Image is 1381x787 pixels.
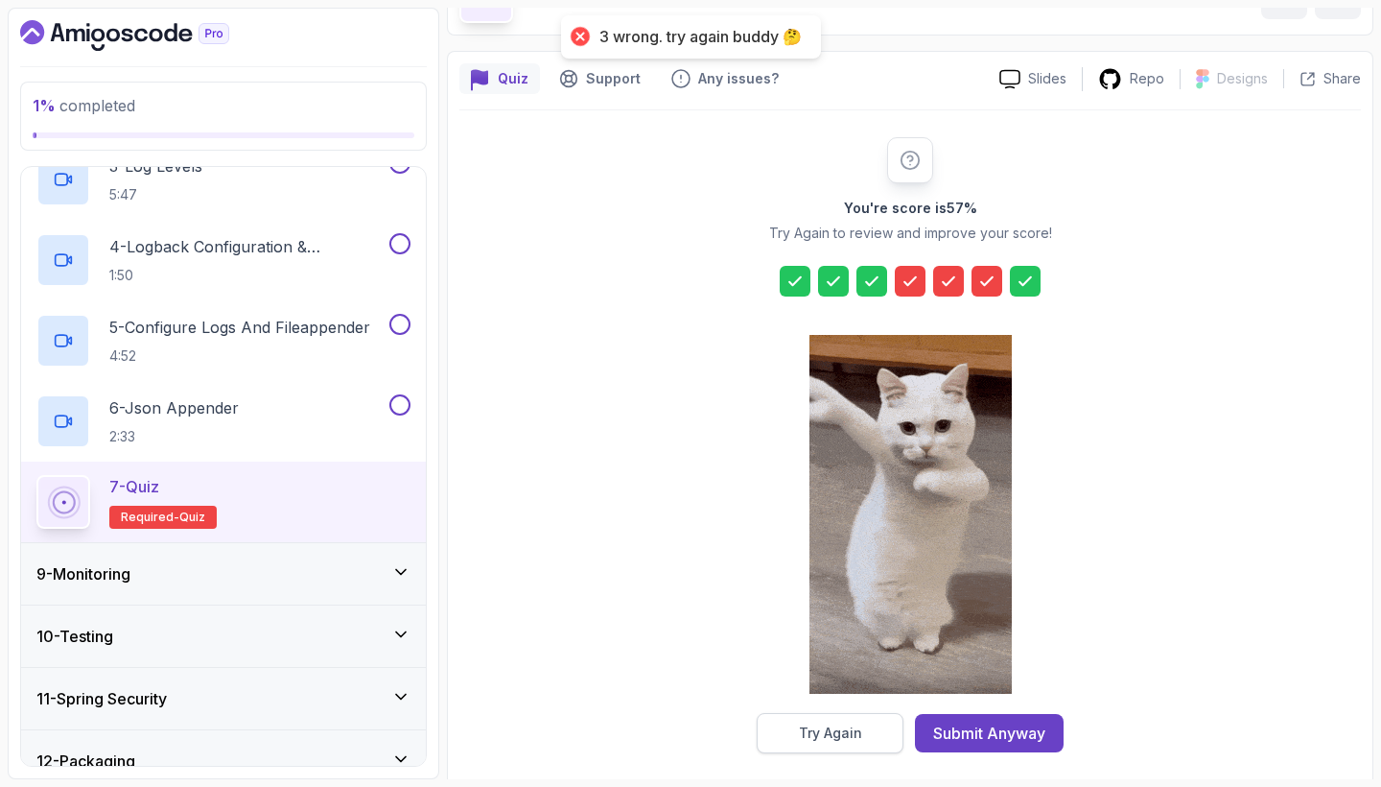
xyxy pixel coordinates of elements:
span: Required- [121,510,179,525]
span: 1 % [33,96,56,115]
button: 3-Log Levels5:47 [36,153,410,206]
button: 7-QuizRequired-quiz [36,475,410,529]
h3: 12 - Packaging [36,750,135,773]
button: 6-Json Appender2:33 [36,394,410,448]
button: 11-Spring Security [21,668,426,729]
p: 7 - Quiz [109,475,159,498]
p: 5 - Configure Logs And Fileappender [109,316,370,339]
p: 6 - Json Appender [109,396,239,419]
button: 4-Logback Configuration & Appenders1:50 [36,233,410,287]
p: Slides [1028,69,1066,88]
p: 2:33 [109,427,239,446]
p: 4 - Logback Configuration & Appenders [109,235,386,258]
p: Repo [1130,69,1164,88]
button: Submit Anyway [915,714,1064,752]
button: Try Again [757,713,903,753]
span: completed [33,96,135,115]
span: quiz [179,510,205,525]
a: Slides [984,69,1082,89]
a: Repo [1083,67,1180,91]
button: 10-Testing [21,606,426,667]
button: Feedback button [660,63,790,94]
h3: 10 - Testing [36,625,113,648]
button: quiz button [459,63,540,94]
div: 3 wrong. try again buddy 🤔 [599,27,802,47]
p: Support [586,69,641,88]
p: Quiz [498,69,528,88]
div: Try Again [799,724,862,743]
p: 1:50 [109,266,386,285]
p: Try Again to review and improve your score! [769,224,1052,243]
p: 5:47 [109,185,202,204]
p: Designs [1217,69,1268,88]
button: 5-Configure Logs And Fileappender4:52 [36,314,410,368]
button: 9-Monitoring [21,543,426,605]
h3: 11 - Spring Security [36,687,167,710]
a: Dashboard [20,20,273,51]
h2: You're score is 57 % [844,199,977,218]
button: Share [1283,69,1361,88]
h3: 9 - Monitoring [36,562,130,585]
img: cool-cat [809,335,1012,694]
p: Share [1323,69,1361,88]
button: Support button [548,63,652,94]
p: 4:52 [109,346,370,366]
div: Submit Anyway [933,722,1045,745]
p: Any issues? [698,69,779,88]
